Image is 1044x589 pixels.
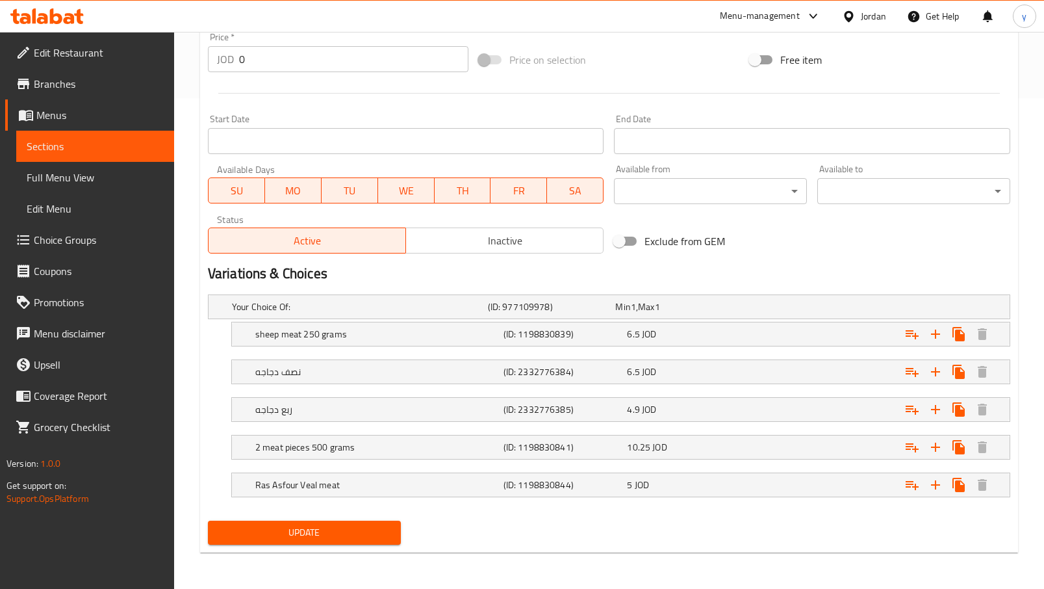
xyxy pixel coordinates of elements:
a: Full Menu View [16,162,174,193]
button: Update [208,521,401,545]
h5: (ID: 977109978) [488,300,611,313]
h5: 2 meat pieces 500 grams [255,441,498,454]
button: Add new choice [924,322,947,346]
button: Add choice group [900,398,924,421]
button: FR [490,177,547,203]
button: Inactive [405,228,604,254]
button: SA [547,177,604,203]
span: Free item [780,52,822,68]
h5: sheep meat 250 grams [255,328,498,341]
span: Min [615,298,630,315]
span: Update [218,525,390,541]
a: Promotions [5,287,174,318]
h5: (ID: 2332776385) [503,403,622,416]
span: MO [270,181,316,200]
a: Coverage Report [5,380,174,412]
button: Add new choice [924,398,947,421]
span: Promotions [34,294,164,310]
button: TU [322,177,378,203]
button: Clone new choice [947,398,971,421]
div: ​ [817,178,1010,204]
span: Menu disclaimer [34,326,164,341]
button: Add new choice [924,436,947,459]
a: Coupons [5,255,174,287]
button: Delete sheep meat 250 grams [971,322,994,346]
div: Expand [232,360,1010,384]
span: JOD [642,326,656,343]
span: Inactive [411,231,598,250]
div: Expand [232,436,1010,459]
a: Sections [16,131,174,162]
span: 1.0.0 [40,455,60,472]
span: JOD [642,401,656,418]
span: SU [214,181,260,200]
a: Menus [5,99,174,131]
h5: (ID: 2332776384) [503,365,622,378]
a: Upsell [5,349,174,380]
a: Support.OpsPlatform [6,490,89,507]
a: Grocery Checklist [5,412,174,443]
button: Add new choice [924,473,947,497]
button: Add choice group [900,322,924,346]
span: Full Menu View [27,170,164,185]
a: Edit Restaurant [5,37,174,68]
a: Branches [5,68,174,99]
span: Coverage Report [34,388,164,404]
button: Delete 2 meat pieces 500 grams [971,436,994,459]
a: Choice Groups [5,224,174,255]
span: 10.25 [627,439,650,456]
a: Menu disclaimer [5,318,174,349]
h5: Your Choice Of: [232,300,483,313]
button: Delete نصف دجاجه [971,360,994,384]
span: JOD [642,363,656,380]
div: Expand [232,473,1010,497]
button: Delete Ras Asfour Veal meat [971,473,994,497]
a: Edit Menu [16,193,174,224]
h5: (ID: 1198830841) [503,441,622,454]
span: Branches [34,76,164,92]
h5: Ras Asfour Veal meat [255,478,498,491]
div: ​ [614,178,807,204]
span: TU [327,181,373,200]
h5: (ID: 1198830839) [503,328,622,341]
button: Delete ربع دجاجه [971,398,994,421]
span: Version: [6,455,38,472]
div: Expand [232,322,1010,346]
h5: نصف دجاجه [255,365,498,378]
button: Add choice group [900,473,924,497]
span: Edit Restaurant [34,45,164,60]
span: Active [214,231,401,250]
span: Choice Groups [34,232,164,248]
span: Grocery Checklist [34,419,164,435]
span: JOD [652,439,667,456]
span: 6.5 [627,326,639,343]
span: Price on selection [509,52,586,68]
span: 1 [655,298,660,315]
span: TH [440,181,486,200]
span: Edit Menu [27,201,164,216]
div: Menu-management [720,8,800,24]
span: WE [383,181,429,200]
span: 5 [627,477,632,493]
button: MO [265,177,322,203]
span: SA [552,181,598,200]
h5: (ID: 1198830844) [503,478,622,491]
span: 6.5 [627,363,639,380]
span: Exclude from GEM [644,233,725,249]
p: JOD [217,51,234,67]
button: Clone new choice [947,436,971,459]
span: y [1022,9,1026,23]
button: Clone new choice [947,360,971,384]
button: Add choice group [900,360,924,384]
h2: Variations & Choices [208,264,1010,283]
div: Expand [232,398,1010,421]
button: Active [208,228,406,254]
div: Expand [209,295,1010,319]
button: Clone new choice [947,473,971,497]
button: Add choice group [900,436,924,459]
button: WE [378,177,435,203]
span: Max [638,298,654,315]
input: Please enter price [239,46,468,72]
h5: ربع دجاجه [255,403,498,416]
span: Sections [27,138,164,154]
